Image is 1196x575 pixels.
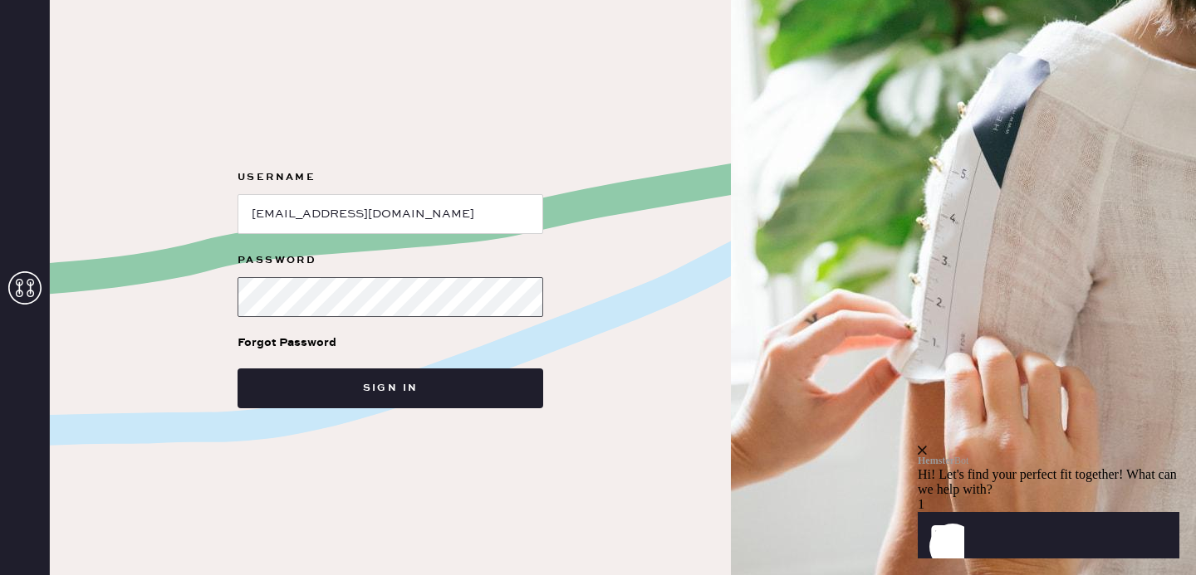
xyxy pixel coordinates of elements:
button: Sign in [238,368,543,408]
label: Password [238,251,543,270]
a: Forgot Password [238,317,336,368]
label: Username [238,168,543,188]
iframe: Front Chat [918,345,1192,572]
input: e.g. john@doe.com [238,194,543,234]
div: Forgot Password [238,334,336,352]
